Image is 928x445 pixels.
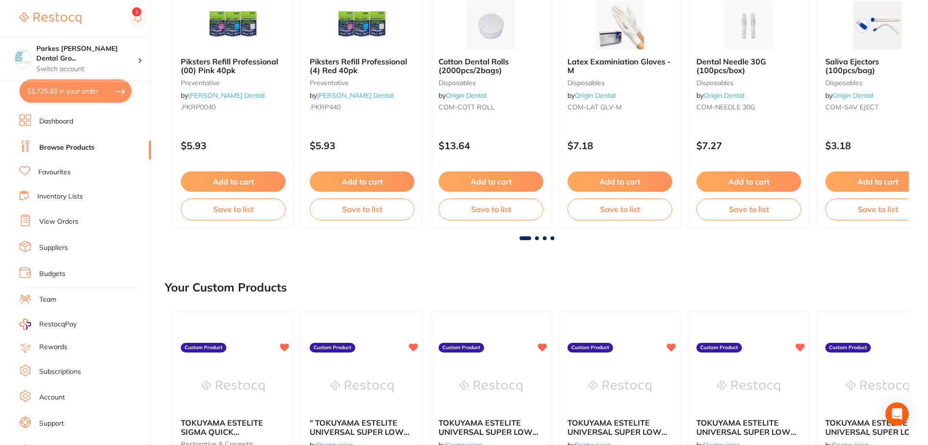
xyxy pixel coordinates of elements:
button: Save to list [310,199,414,220]
a: Favourites [38,168,71,177]
b: Piksters Refill Professional (4) Red 40pk [310,57,414,75]
small: disposables [696,79,801,87]
a: [PERSON_NAME] Dental [188,91,265,100]
img: TOKUYAMA ESTELITE UNIVERSAL SUPER LOW FLOW RESTORATIVE SYRINGE A3.5 3.0G [459,362,522,411]
img: " TOKUYAMA ESTELITE UNIVERSAL SUPER LOW FLOW RESTORATIVE SYRINGE A5 3.0G" [330,362,393,411]
label: Custom Product [181,343,226,353]
span: by [696,91,744,100]
img: Restocq Logo [19,13,81,24]
img: TOKUYAMA ESTELITE SIGMA QUICK RESTORATIVE SYRINGE A3 3.8G [202,362,265,411]
button: Save to list [439,199,543,220]
label: Custom Product [439,343,484,353]
a: Origin Dental [575,91,615,100]
b: Latex Examiniation Gloves - M [567,57,672,75]
b: TOKUYAMA ESTELITE UNIVERSAL SUPER LOW FLOW RESTORATIVE SYRINGE A3 3.0G [567,418,672,436]
label: Custom Product [696,343,742,353]
a: RestocqPay [19,319,77,330]
small: preventative [310,79,414,87]
span: by [439,91,487,100]
img: Piksters Refill Professional (4) Red 40pk [330,1,393,49]
img: Saliva Ejectors (100pcs/bag) [846,1,909,49]
a: Dashboard [39,117,73,126]
b: Dental Needle 30G (100pcs/box) [696,57,801,75]
p: $7.18 [567,140,672,151]
img: Parkes Baker Dental Group [15,49,31,65]
div: Open Intercom Messenger [885,402,909,426]
a: Restocq Logo [19,7,81,30]
small: COM-LAT GLV-M [567,103,672,111]
button: Add to cart [181,171,285,192]
span: by [181,91,265,100]
span: by [567,91,615,100]
a: Inventory Lists [37,192,83,201]
small: COM-COTT ROLL [439,103,543,111]
button: Add to cart [310,171,414,192]
button: Add to cart [567,171,672,192]
small: disposables [567,79,672,87]
small: disposables [439,79,543,87]
a: Origin Dental [833,91,873,100]
img: TOKUYAMA ESTELITE UNIVERSAL SUPER LOW FLOW RESTORATIVE SYRINGE A2 3.0G [717,362,780,411]
a: Origin Dental [704,91,744,100]
button: Save to list [181,199,285,220]
p: $5.93 [310,140,414,151]
b: " TOKUYAMA ESTELITE UNIVERSAL SUPER LOW FLOW RESTORATIVE SYRINGE A5 3.0G" [310,418,414,436]
a: Account [39,393,65,402]
h2: Your Custom Products [165,281,287,294]
label: Custom Product [567,343,613,353]
a: View Orders [39,217,79,227]
span: by [310,91,393,100]
a: Support [39,419,64,429]
label: Custom Product [310,343,355,353]
span: RestocqPay [39,320,77,329]
img: TOKUYAMA ESTELITE UNIVERSAL SUPER LOW FLOW RESTORATIVE SYRINGE A3 3.0G [588,362,651,411]
button: Add to cart [439,171,543,192]
a: Origin Dental [446,91,487,100]
span: by [825,91,873,100]
b: Piksters Refill Professional (00) Pink 40pk [181,57,285,75]
a: Rewards [39,342,67,352]
h4: Parkes Baker Dental Group [36,44,138,63]
small: .PKRP440 [310,103,414,111]
a: Suppliers [39,243,68,253]
img: Latex Examiniation Gloves - M [588,1,651,49]
a: [PERSON_NAME] Dental [317,91,393,100]
small: preventative [181,79,285,87]
small: COM-NEEDLE 30G [696,103,801,111]
img: TOKUYAMA ESTELITE UNIVERSAL SUPER LOW FLOW RESTORATIVE SYRINGE A1 3.0G [846,362,909,411]
img: Dental Needle 30G (100pcs/box) [717,1,780,49]
img: Cotton Dental Rolls (2000pcs/2bags) [459,1,522,49]
a: Subscriptions [39,367,81,377]
button: $1,725.93 in your order [19,79,131,103]
button: Save to list [567,199,672,220]
p: $13.64 [439,140,543,151]
b: TOKUYAMA ESTELITE SIGMA QUICK RESTORATIVE SYRINGE A3 3.8G [181,418,285,436]
b: TOKUYAMA ESTELITE UNIVERSAL SUPER LOW FLOW RESTORATIVE SYRINGE A3.5 3.0G [439,418,543,436]
a: Team [39,295,56,305]
p: $7.27 [696,140,801,151]
b: Cotton Dental Rolls (2000pcs/2bags) [439,57,543,75]
button: Save to list [696,199,801,220]
img: Piksters Refill Professional (00) Pink 40pk [202,1,265,49]
small: .PKRP0040 [181,103,285,111]
button: Add to cart [696,171,801,192]
a: Budgets [39,269,65,279]
img: RestocqPay [19,319,31,330]
p: $5.93 [181,140,285,151]
a: Browse Products [39,143,94,153]
b: TOKUYAMA ESTELITE UNIVERSAL SUPER LOW FLOW RESTORATIVE SYRINGE A2 3.0G [696,418,801,436]
label: Custom Product [825,343,871,353]
p: Switch account [36,64,138,74]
